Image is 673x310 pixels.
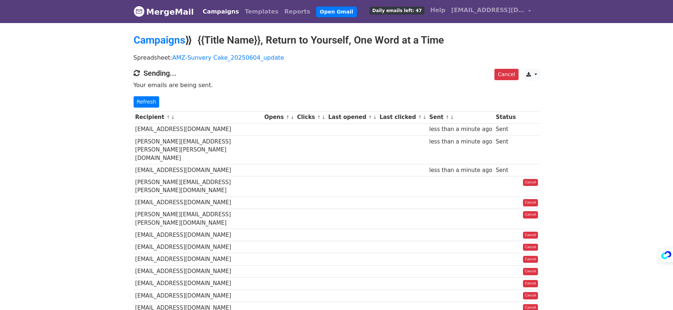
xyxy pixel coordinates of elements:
td: [PERSON_NAME][EMAIL_ADDRESS][PERSON_NAME][DOMAIN_NAME] [134,209,263,229]
a: Cancel [494,69,518,80]
a: [EMAIL_ADDRESS][DOMAIN_NAME] [448,3,534,20]
th: Status [494,111,517,123]
a: ↑ [166,115,170,120]
th: Opens [262,111,295,123]
a: ↑ [317,115,321,120]
a: Cancel [523,179,538,186]
a: Cancel [523,292,538,299]
td: [EMAIL_ADDRESS][DOMAIN_NAME] [134,123,263,135]
th: Clicks [295,111,326,123]
td: [EMAIL_ADDRESS][DOMAIN_NAME] [134,277,263,290]
a: ↓ [423,115,427,120]
img: MergeMail logo [134,6,145,17]
h4: Sending... [134,69,540,78]
p: Your emails are being sent. [134,81,540,89]
a: Cancel [523,199,538,206]
a: Cancel [523,244,538,251]
a: Refresh [134,96,160,108]
span: [EMAIL_ADDRESS][DOMAIN_NAME] [451,6,524,15]
a: Cancel [523,211,538,219]
a: ↑ [418,115,422,120]
a: Cancel [523,256,538,263]
td: [EMAIL_ADDRESS][DOMAIN_NAME] [134,241,263,253]
a: Cancel [523,232,538,239]
td: Sent [494,135,517,164]
a: ↑ [445,115,449,120]
td: [PERSON_NAME][EMAIL_ADDRESS][PERSON_NAME][DOMAIN_NAME] [134,176,263,197]
a: AMZ-Sunvery Cake_20250604_update [172,54,284,61]
th: Sent [427,111,494,123]
a: ↓ [450,115,454,120]
td: [EMAIL_ADDRESS][DOMAIN_NAME] [134,197,263,209]
a: ↓ [171,115,175,120]
a: MergeMail [134,4,194,19]
h2: ⟫ {{Title Name}}, Return to Yourself, One Word at a Time [134,34,540,46]
a: Cancel [523,280,538,287]
td: [EMAIL_ADDRESS][DOMAIN_NAME] [134,253,263,265]
td: [EMAIL_ADDRESS][DOMAIN_NAME] [134,229,263,241]
a: Reports [281,4,313,19]
a: Templates [242,4,281,19]
a: Cancel [523,268,538,275]
a: Open Gmail [316,7,357,17]
a: ↓ [290,115,294,120]
div: less than a minute ago [429,138,492,146]
th: Last clicked [378,111,427,123]
div: less than a minute ago [429,166,492,175]
th: Last opened [326,111,378,123]
td: Sent [494,123,517,135]
a: ↑ [368,115,372,120]
td: [EMAIL_ADDRESS][DOMAIN_NAME] [134,265,263,277]
td: [EMAIL_ADDRESS][DOMAIN_NAME] [134,164,263,176]
a: Campaigns [200,4,242,19]
td: Sent [494,164,517,176]
a: ↓ [322,115,326,120]
p: Spreadsheet: [134,54,540,61]
a: Help [427,3,448,18]
th: Recipient [134,111,263,123]
td: [EMAIL_ADDRESS][DOMAIN_NAME] [134,290,263,302]
a: Daily emails left: 47 [367,3,427,18]
a: ↓ [373,115,377,120]
div: less than a minute ago [429,125,492,134]
td: [PERSON_NAME][EMAIL_ADDRESS][PERSON_NAME][PERSON_NAME][DOMAIN_NAME] [134,135,263,164]
a: Campaigns [134,34,185,46]
a: ↑ [286,115,290,120]
span: Daily emails left: 47 [370,7,424,15]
